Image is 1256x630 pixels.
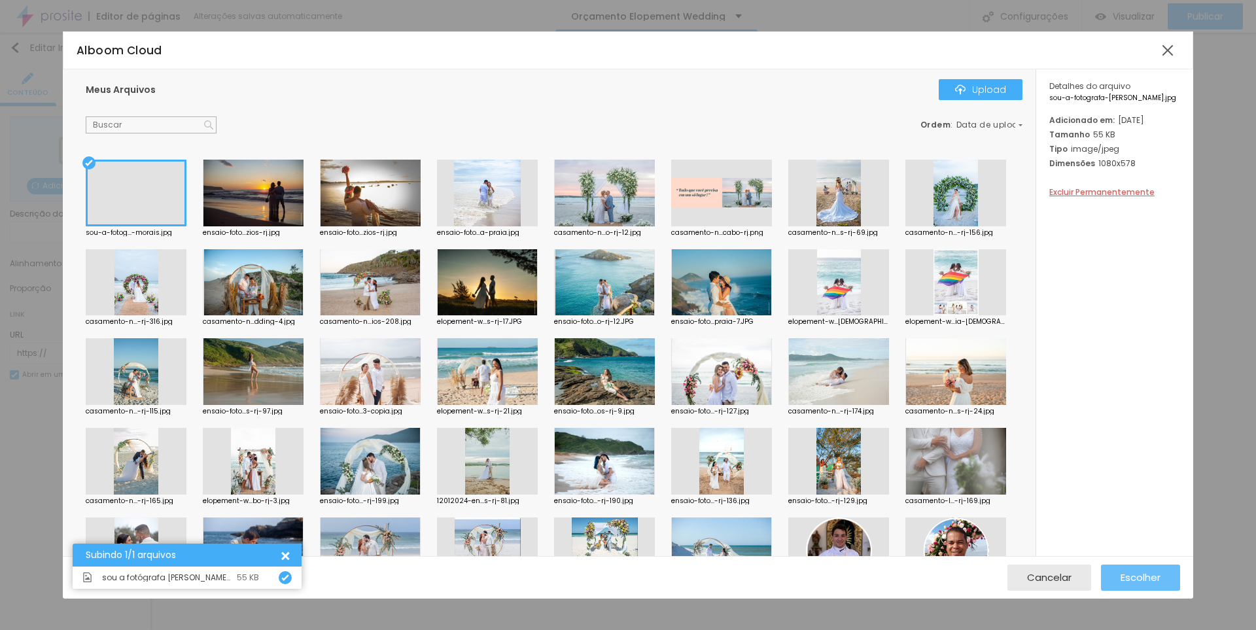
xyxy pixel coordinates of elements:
span: Alboom Cloud [77,43,162,58]
div: casamento-n...ios-208.jpg [320,319,421,325]
div: casamento-n...dding-4.jpg [203,319,304,325]
div: casamento-n...-rj-115.jpg [86,408,186,415]
div: casamento-n...o-rj-12.jpg [554,230,655,236]
button: IconeUpload [939,79,1022,100]
span: Dimensões [1049,158,1095,169]
div: casamento-l...-rj-169.jpg [905,498,1006,504]
div: [DATE] [1049,114,1180,126]
span: Tipo [1049,143,1068,154]
div: Subindo 1/1 arquivos [86,550,279,560]
div: ensaio-foto...-rj-136.jpg [671,498,772,504]
div: ensaio-foto...-rj-199.jpg [320,498,421,504]
div: casamento-n...s-rj-24.jpg [905,408,1006,415]
div: ensaio-foto...o-rj-12.JPG [554,319,655,325]
div: elopement-w...bo-rj-3.jpg [203,498,304,504]
div: casamento-n...-rj-165.jpg [86,498,186,504]
div: 12012024-en...s-rj-81.jpg [437,498,538,504]
div: ensaio-foto...3-copia.jpg [320,408,421,415]
div: elopement-w...s-rj-21.jpg [437,408,538,415]
div: ensaio-foto...-rj-127.jpg [671,408,772,415]
div: 55 KB [237,574,259,582]
span: Adicionado em: [1049,114,1115,126]
img: Icone [82,572,92,582]
div: ensaio-foto...-rj-190.jpg [554,498,655,504]
span: Cancelar [1027,572,1072,583]
div: casamento-n...-rj-174.jpg [788,408,889,415]
div: 1080x578 [1049,158,1180,169]
span: Meus Arquivos [86,83,156,96]
div: elopement-w...ia-[DEMOGRAPHIC_DATA].jpg [905,319,1006,325]
div: casamento-n...-rj-316.jpg [86,319,186,325]
span: sou a fotógrafa [PERSON_NAME].jpg [102,574,230,582]
div: Upload [955,84,1006,95]
div: ensaio-foto...s-rj-97.jpg [203,408,304,415]
div: elopement-w...s-rj-17.JPG [437,319,538,325]
div: ensaio-foto...praia-7.JPG [671,319,772,325]
span: Escolher [1121,572,1160,583]
span: Tamanho [1049,129,1090,140]
img: Icone [955,84,966,95]
span: Excluir Permanentemente [1049,186,1155,198]
div: ensaio-foto...-rj-129.jpg [788,498,889,504]
img: Icone [281,574,289,582]
span: sou-a-fotografa-[PERSON_NAME].jpg [1049,95,1180,101]
div: casamento-n...s-rj-69.jpg [788,230,889,236]
span: Detalhes do arquivo [1049,80,1130,92]
button: Escolher [1101,565,1180,591]
span: Ordem [920,119,951,130]
div: 55 KB [1049,129,1180,140]
input: Buscar [86,116,217,133]
div: casamento-n...cabo-rj.png [671,230,772,236]
div: elopement-w...[DEMOGRAPHIC_DATA]-16.jpg [788,319,889,325]
div: ensaio-foto...os-rj-9.jpg [554,408,655,415]
div: ensaio-foto...a-praia.jpg [437,230,538,236]
img: Icone [204,120,213,130]
div: ensaio-foto...zios-rj.jpg [320,230,421,236]
button: Cancelar [1007,565,1091,591]
div: casamento-n...-rj-156.jpg [905,230,1006,236]
div: image/jpeg [1049,143,1180,154]
span: Data de upload [956,121,1024,129]
div: : [920,121,1022,129]
div: sou-a-fotog...-morais.jpg [86,230,186,236]
div: ensaio-foto...zios-rj.jpg [203,230,304,236]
